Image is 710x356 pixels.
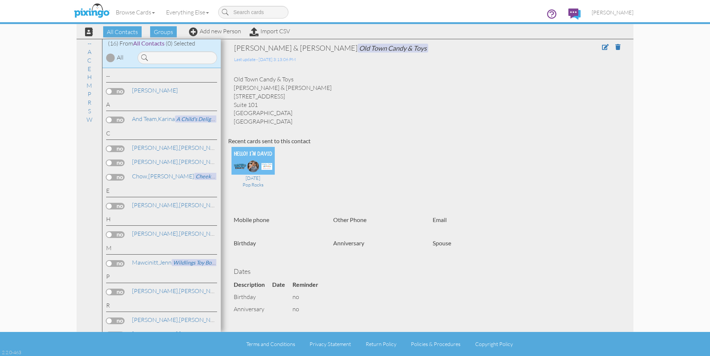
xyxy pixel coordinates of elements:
[131,315,278,324] a: [PERSON_NAME]
[234,239,256,246] strong: Birthday
[310,341,351,347] a: Privacy Statement
[194,173,247,180] span: Cheeky Monkey Toys
[150,26,177,37] span: Groups
[106,100,217,111] div: A
[84,107,95,115] a: S
[2,349,21,356] div: 2.2.0-463
[250,27,290,35] a: Import CSV
[592,9,633,16] span: [PERSON_NAME]
[175,115,217,122] span: A Child's Delight
[106,272,217,283] div: P
[228,75,626,126] div: Old Town Candy & Toys [PERSON_NAME] & [PERSON_NAME] [STREET_ADDRESS] Suite 101 [GEOGRAPHIC_DATA] ...
[131,201,253,209] a: [PERSON_NAME]
[231,156,275,188] a: [DATE] Pop Rocks
[234,303,272,315] td: anniversary
[586,3,639,22] a: [PERSON_NAME]
[132,287,179,295] span: [PERSON_NAME],
[710,356,710,356] iframe: Chat
[106,215,217,226] div: H
[366,341,396,347] a: Return Policy
[475,341,513,347] a: Copyright Policy
[72,2,111,20] img: pixingo logo
[106,244,217,255] div: M
[433,239,451,246] strong: Spouse
[131,86,179,95] a: [PERSON_NAME]
[84,90,95,98] a: P
[231,181,275,188] div: Pop Rocks
[83,115,96,124] a: W
[172,259,228,266] span: Wildlings Toy Boutique
[106,187,217,197] div: E
[132,316,179,323] span: [PERSON_NAME],
[358,44,428,53] span: Old Town Candy & Toys
[231,147,275,175] img: 135512-1-1757354655100-3e71f731aed4b2b2-qa.jpg
[234,216,269,223] strong: Mobile phone
[131,229,226,238] a: [PERSON_NAME]
[333,239,364,246] strong: Anniversary
[132,259,159,266] span: Mawcinitt,
[84,56,95,65] a: C
[568,9,581,20] img: comments.svg
[272,279,293,291] th: Date
[293,303,326,315] td: no
[160,3,214,21] a: Everything Else
[189,27,241,35] a: Add new Person
[411,341,460,347] a: Policies & Procedures
[131,157,297,166] a: [PERSON_NAME]
[83,81,96,90] a: M
[106,301,217,312] div: R
[117,53,124,62] div: All
[293,279,326,291] th: Reminder
[103,26,142,37] span: All Contacts
[84,47,95,56] a: A
[132,230,179,237] span: [PERSON_NAME],
[84,73,95,81] a: H
[106,72,217,83] div: --
[234,279,272,291] th: Description
[228,137,311,144] strong: Recent cards sent to this contact
[234,43,541,53] div: [PERSON_NAME] & [PERSON_NAME]
[166,40,195,47] span: (0) Selected
[102,39,221,48] div: (16) From
[231,175,275,181] div: [DATE]
[293,291,326,303] td: no
[106,129,217,140] div: C
[131,286,226,295] a: [PERSON_NAME]
[234,268,621,275] h4: Dates
[132,172,148,180] span: Chow,
[131,172,247,181] a: [PERSON_NAME]
[133,40,165,47] span: All Contacts
[132,330,179,337] span: [PERSON_NAME],
[333,216,366,223] strong: Other Phone
[131,258,229,267] a: Jenn
[131,114,218,123] a: Karina
[132,115,158,122] span: and Team,
[433,216,447,223] strong: Email
[84,64,95,73] a: E
[218,6,288,19] input: Search cards
[132,201,179,209] span: [PERSON_NAME],
[84,98,95,107] a: R
[246,341,295,347] a: Terms and Conditions
[132,158,179,165] span: [PERSON_NAME],
[234,291,272,303] td: birthday
[131,143,226,152] a: [PERSON_NAME]
[84,39,95,48] a: --
[234,57,296,62] span: Last update - [DATE] 3:13:06 PM
[132,144,179,151] span: [PERSON_NAME],
[110,3,160,21] a: Browse Cards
